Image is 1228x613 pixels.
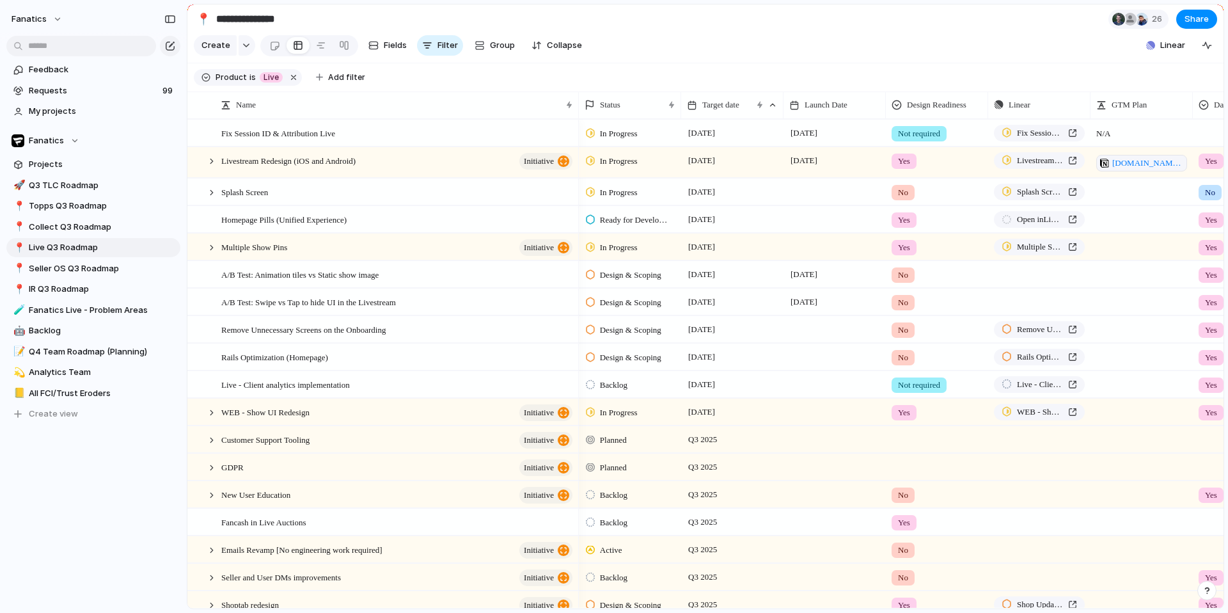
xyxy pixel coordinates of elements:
[221,569,341,584] span: Seller and User DMs improvements
[1152,13,1166,26] span: 26
[519,404,572,421] button: initiative
[29,408,78,420] span: Create view
[685,294,718,310] span: [DATE]
[12,283,24,296] button: 📍
[12,221,24,234] button: 📍
[384,39,407,52] span: Fields
[221,184,268,199] span: Splash Screen
[787,267,821,282] span: [DATE]
[994,125,1085,141] a: Fix Session ID & Attribution Live
[12,179,24,192] button: 🚀
[417,35,463,56] button: Filter
[600,99,620,111] span: Status
[29,105,176,118] span: My projects
[6,321,180,340] div: 🤖Backlog
[1141,36,1190,55] button: Linear
[29,200,176,212] span: Topps Q3 Roadmap
[221,404,310,419] span: WEB - Show UI Redesign
[13,324,22,338] div: 🤖
[1205,324,1217,337] span: Yes
[6,196,180,216] div: 📍Topps Q3 Roadmap
[468,35,521,56] button: Group
[685,322,718,337] span: [DATE]
[1009,99,1030,111] span: Linear
[787,294,821,310] span: [DATE]
[898,186,908,199] span: No
[221,542,382,557] span: Emails Revamp [No engineering work required]
[6,280,180,299] div: 📍IR Q3 Roadmap
[437,39,458,52] span: Filter
[898,155,910,168] span: Yes
[1205,406,1217,419] span: Yes
[249,72,256,83] span: is
[519,432,572,449] button: initiative
[29,387,176,400] span: All FCI/Trust Eroders
[236,99,256,111] span: Name
[1205,351,1217,364] span: Yes
[1017,598,1063,611] span: Shop Updates to Account for SellerOS Listing Creation
[685,153,718,168] span: [DATE]
[600,544,622,557] span: Active
[257,70,285,84] button: Live
[524,431,554,449] span: initiative
[898,351,908,364] span: No
[194,35,237,56] button: Create
[994,404,1085,420] a: WEB - Show UI Redesign
[13,178,22,193] div: 🚀
[685,184,718,200] span: [DATE]
[12,324,24,337] button: 🤖
[685,377,718,392] span: [DATE]
[13,241,22,255] div: 📍
[898,516,910,529] span: Yes
[1205,241,1217,254] span: Yes
[1112,157,1183,170] span: [DOMAIN_NAME][URL]
[898,241,910,254] span: Yes
[12,304,24,317] button: 🧪
[1205,155,1217,168] span: Yes
[898,269,908,282] span: No
[524,459,554,477] span: initiative
[13,365,22,380] div: 💫
[685,404,718,420] span: [DATE]
[12,262,24,275] button: 📍
[6,238,180,257] a: 📍Live Q3 Roadmap
[29,346,176,358] span: Q4 Team Roadmap (Planning)
[6,102,180,121] a: My projects
[13,219,22,234] div: 📍
[221,294,396,309] span: A/B Test: Swipe vs Tap to hide UI in the Livestream
[524,569,554,587] span: initiative
[898,489,908,502] span: No
[1205,379,1217,392] span: Yes
[1205,214,1217,227] span: Yes
[1017,241,1063,253] span: Multiple Show Pins
[1205,489,1217,502] span: Yes
[216,72,247,83] span: Product
[787,125,821,141] span: [DATE]
[685,597,720,612] span: Q3 2025
[600,127,638,140] span: In Progress
[1160,39,1185,52] span: Linear
[363,35,412,56] button: Fields
[685,432,720,447] span: Q3 2025
[1185,13,1209,26] span: Share
[1017,127,1063,139] span: Fix Session ID & Attribution Live
[6,384,180,403] a: 📒All FCI/Trust Eroders
[600,516,627,529] span: Backlog
[685,212,718,227] span: [DATE]
[685,542,720,557] span: Q3 2025
[29,366,176,379] span: Analytics Team
[994,211,1085,228] a: Open inLinear
[29,262,176,275] span: Seller OS Q3 Roadmap
[6,60,180,79] a: Feedback
[685,125,718,141] span: [DATE]
[547,39,582,52] span: Collapse
[524,541,554,559] span: initiative
[600,241,638,254] span: In Progress
[994,184,1085,200] a: Splash Screen
[196,10,210,28] div: 📍
[6,342,180,362] a: 📝Q4 Team Roadmap (Planning)
[898,127,940,140] span: Not required
[6,176,180,195] a: 🚀Q3 TLC Roadmap
[524,239,554,257] span: initiative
